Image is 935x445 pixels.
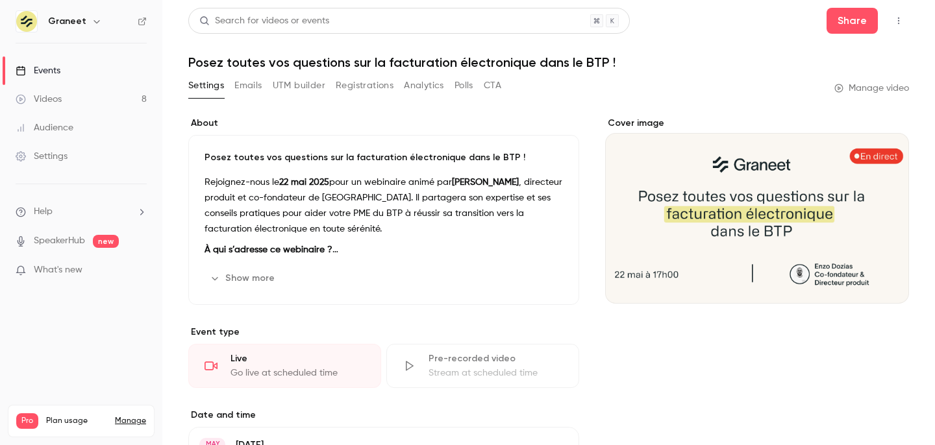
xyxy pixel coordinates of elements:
[34,263,82,277] span: What's new
[231,352,365,365] div: Live
[205,268,282,289] button: Show more
[188,344,381,388] div: LiveGo live at scheduled time
[16,205,147,219] li: help-dropdown-opener
[336,75,393,96] button: Registrations
[484,75,501,96] button: CTA
[455,75,473,96] button: Polls
[205,174,563,237] p: Rejoignez-nous le pour un webinaire animé par , directeur produit et co-fondateur de [GEOGRAPHIC_...
[34,234,85,248] a: SpeakerHub
[131,265,147,276] iframe: Noticeable Trigger
[16,64,60,77] div: Events
[16,413,38,429] span: Pro
[452,178,519,187] strong: [PERSON_NAME]
[48,15,86,28] h6: Graneet
[93,235,119,248] span: new
[34,205,53,219] span: Help
[205,151,563,164] p: Posez toutes vos questions sur la facturation électronique dans le BTP !
[834,82,909,95] a: Manage video
[279,178,329,187] strong: 22 mai 2025
[188,54,909,70] h1: Posez toutes vos questions sur la facturation électronique dans le BTP !
[199,14,329,28] div: Search for videos or events
[231,367,365,379] div: Go live at scheduled time
[16,121,73,134] div: Audience
[115,416,146,426] a: Manage
[605,117,909,304] section: Cover image
[16,93,62,106] div: Videos
[188,326,579,339] p: Event type
[404,75,444,96] button: Analytics
[46,416,107,426] span: Plan usage
[273,75,325,96] button: UTM builder
[386,344,579,388] div: Pre-recorded videoStream at scheduled time
[234,75,262,96] button: Emails
[205,245,338,254] strong: À qui s’adresse ce webinaire ?
[16,11,37,32] img: Graneet
[188,75,224,96] button: Settings
[188,409,579,422] label: Date and time
[429,352,563,365] div: Pre-recorded video
[188,117,579,130] label: About
[827,8,878,34] button: Share
[16,150,68,163] div: Settings
[605,117,909,130] label: Cover image
[429,367,563,379] div: Stream at scheduled time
